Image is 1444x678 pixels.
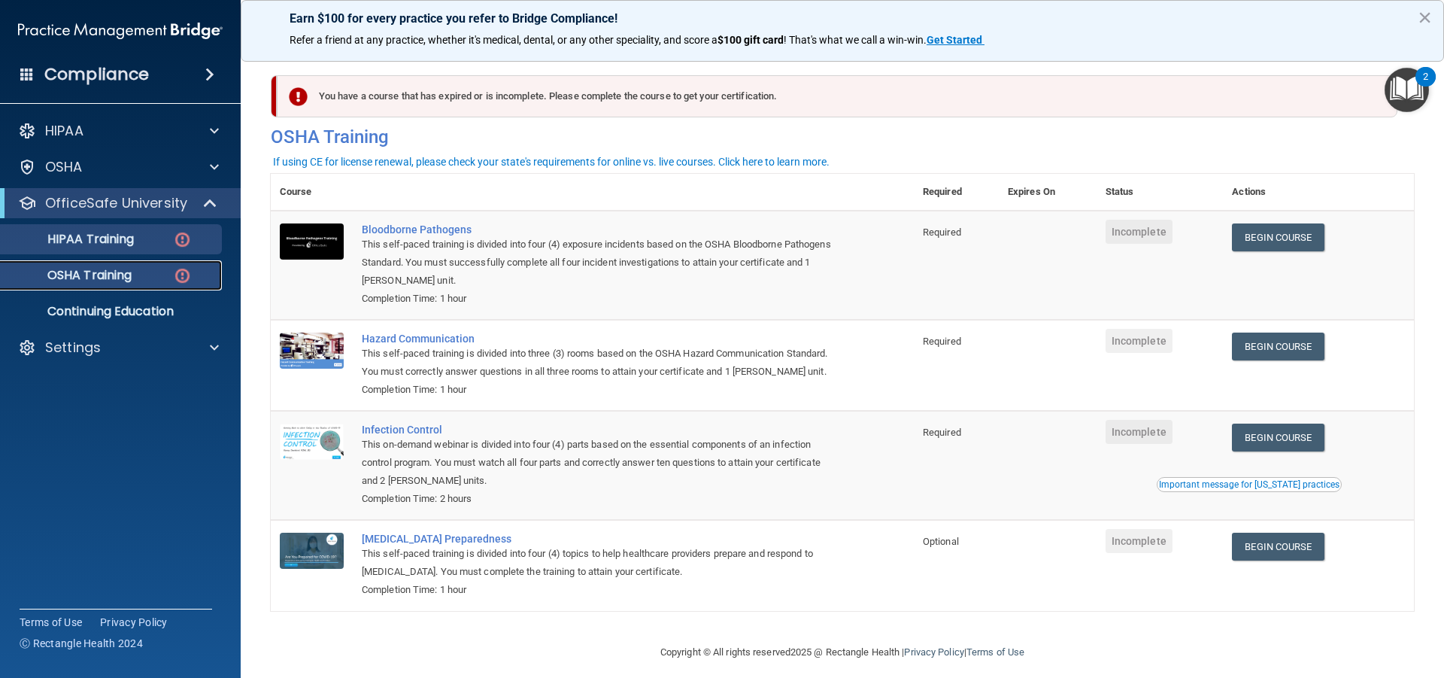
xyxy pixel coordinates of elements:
th: Actions [1223,174,1414,211]
a: Terms of Use [20,615,82,630]
div: This self-paced training is divided into four (4) topics to help healthcare providers prepare and... [362,545,839,581]
p: OfficeSafe University [45,194,187,212]
div: Completion Time: 2 hours [362,490,839,508]
div: You have a course that has expired or is incomplete. Please complete the course to get your certi... [277,75,1397,117]
p: Earn $100 for every practice you refer to Bridge Compliance! [290,11,1395,26]
span: Incomplete [1106,420,1172,444]
img: danger-circle.6113f641.png [173,266,192,285]
span: Required [923,427,961,438]
div: This self-paced training is divided into three (3) rooms based on the OSHA Hazard Communication S... [362,345,839,381]
button: Read this if you are a dental practitioner in the state of CA [1157,477,1342,492]
span: ! That's what we call a win-win. [784,34,927,46]
h4: OSHA Training [271,126,1414,147]
a: Infection Control [362,424,839,436]
span: Optional [923,536,959,547]
div: Completion Time: 1 hour [362,290,839,308]
th: Expires On [999,174,1097,211]
a: OfficeSafe University [18,194,218,212]
h4: Compliance [44,64,149,85]
span: Required [923,227,961,238]
p: HIPAA [45,122,83,140]
span: Incomplete [1106,329,1172,353]
span: Ⓒ Rectangle Health 2024 [20,636,143,651]
div: Completion Time: 1 hour [362,381,839,399]
img: exclamation-circle-solid-danger.72ef9ffc.png [289,87,308,106]
strong: Get Started [927,34,982,46]
a: Terms of Use [966,646,1024,658]
img: danger-circle.6113f641.png [173,230,192,249]
th: Status [1097,174,1224,211]
span: Incomplete [1106,220,1172,244]
a: Begin Course [1232,533,1324,561]
p: HIPAA Training [10,232,134,247]
a: Bloodborne Pathogens [362,223,839,236]
a: Settings [18,339,219,357]
img: PMB logo [18,16,223,46]
div: Copyright © All rights reserved 2025 @ Rectangle Health | | [568,628,1117,676]
strong: $100 gift card [717,34,784,46]
span: Refer a friend at any practice, whether it's medical, dental, or any other speciality, and score a [290,34,717,46]
button: If using CE for license renewal, please check your state's requirements for online vs. live cours... [271,154,832,169]
a: Begin Course [1232,333,1324,360]
div: This on-demand webinar is divided into four (4) parts based on the essential components of an inf... [362,436,839,490]
div: This self-paced training is divided into four (4) exposure incidents based on the OSHA Bloodborne... [362,236,839,290]
div: If using CE for license renewal, please check your state's requirements for online vs. live cours... [273,157,830,167]
a: Get Started [927,34,984,46]
a: HIPAA [18,122,219,140]
a: [MEDICAL_DATA] Preparedness [362,533,839,545]
a: Begin Course [1232,424,1324,451]
a: Begin Course [1232,223,1324,251]
span: Incomplete [1106,529,1172,553]
a: OSHA [18,158,219,176]
p: Continuing Education [10,304,215,319]
a: Privacy Policy [904,646,963,658]
p: Settings [45,339,101,357]
p: OSHA Training [10,268,132,283]
span: Required [923,336,961,347]
div: Important message for [US_STATE] practices [1159,480,1339,489]
a: Privacy Policy [100,615,168,630]
button: Open Resource Center, 2 new notifications [1385,68,1429,112]
a: Hazard Communication [362,333,839,345]
th: Course [271,174,353,211]
div: 2 [1423,77,1428,96]
p: OSHA [45,158,83,176]
th: Required [914,174,999,211]
button: Close [1418,5,1432,29]
div: Completion Time: 1 hour [362,581,839,599]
